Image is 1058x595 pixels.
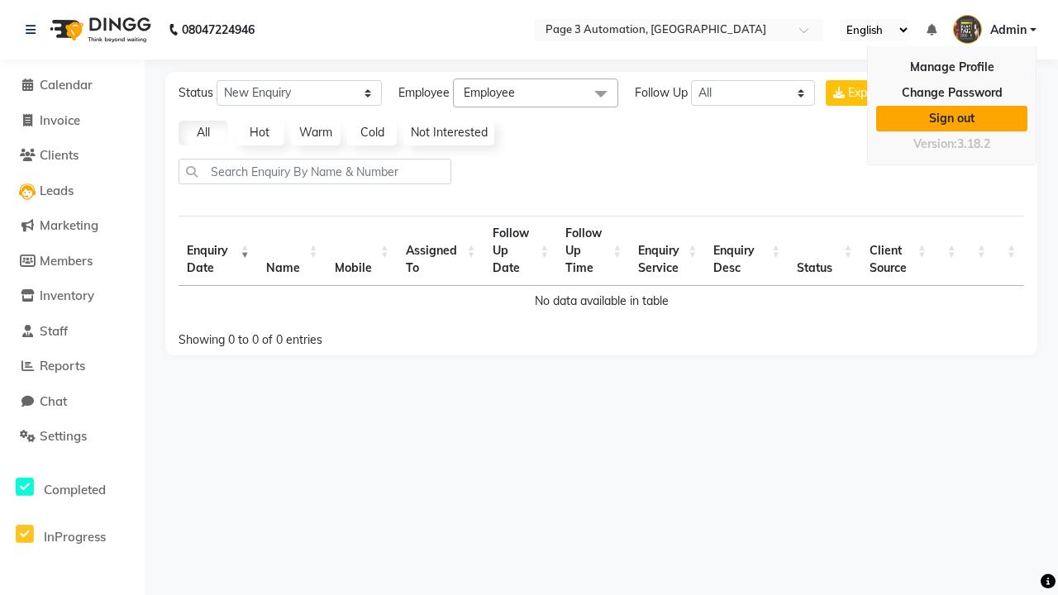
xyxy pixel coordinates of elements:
a: Not Interested [403,121,494,145]
span: Export [848,85,883,100]
a: Settings [4,427,141,446]
th: : activate to sort column ascending [965,216,994,286]
span: Staff [40,323,68,339]
a: All [179,121,228,145]
a: Hot [235,121,284,145]
span: Inventory [40,288,94,303]
th: Mobile : activate to sort column ascending [326,216,398,286]
span: Employee [464,85,515,100]
span: Chat [40,393,67,409]
th: Enquiry Date: activate to sort column ascending [179,216,258,286]
th: Enquiry Desc: activate to sort column ascending [705,216,789,286]
td: No data available in table [179,286,1024,317]
th: Follow Up Time : activate to sort column ascending [557,216,630,286]
span: Marketing [40,217,98,233]
img: logo [42,7,155,53]
a: Leads [4,182,141,201]
a: Invoice [4,112,141,131]
a: Cold [347,121,397,145]
a: Members [4,252,141,271]
button: Export [826,80,890,106]
a: Chat [4,393,141,412]
span: Status [179,84,213,102]
input: Search Enquiry By Name & Number [179,159,451,184]
a: Calendar [4,76,141,95]
span: Admin [990,21,1027,39]
a: Sign out [876,106,1027,131]
div: Showing 0 to 0 of 0 entries [179,321,517,349]
a: Clients [4,146,141,165]
th: Status: activate to sort column ascending [789,216,861,286]
th: Assigned To : activate to sort column ascending [398,216,484,286]
th: Client Source: activate to sort column ascending [861,216,935,286]
span: Clients [40,147,79,163]
span: Leads [40,183,74,198]
b: 08047224946 [182,7,255,53]
a: Marketing [4,217,141,236]
img: Admin [953,15,982,44]
a: Staff [4,322,141,341]
a: Change Password [876,80,1027,106]
th: Follow Up Date: activate to sort column ascending [484,216,557,286]
span: InProgress [44,529,106,545]
a: Warm [291,121,341,145]
a: Manage Profile [876,55,1027,80]
a: Reports [4,357,141,376]
span: Follow Up [635,84,688,102]
span: Employee [398,84,450,102]
span: Members [40,253,93,269]
span: Reports [40,358,85,374]
a: Inventory [4,287,141,306]
span: Completed [44,482,106,497]
span: Calendar [40,77,93,93]
th: Enquiry Service : activate to sort column ascending [630,216,705,286]
th: Name: activate to sort column ascending [258,216,326,286]
th: : activate to sort column ascending [994,216,1024,286]
th: : activate to sort column ascending [935,216,965,286]
span: Invoice [40,112,80,128]
span: Settings [40,428,87,444]
div: Version:3.18.2 [876,132,1027,156]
